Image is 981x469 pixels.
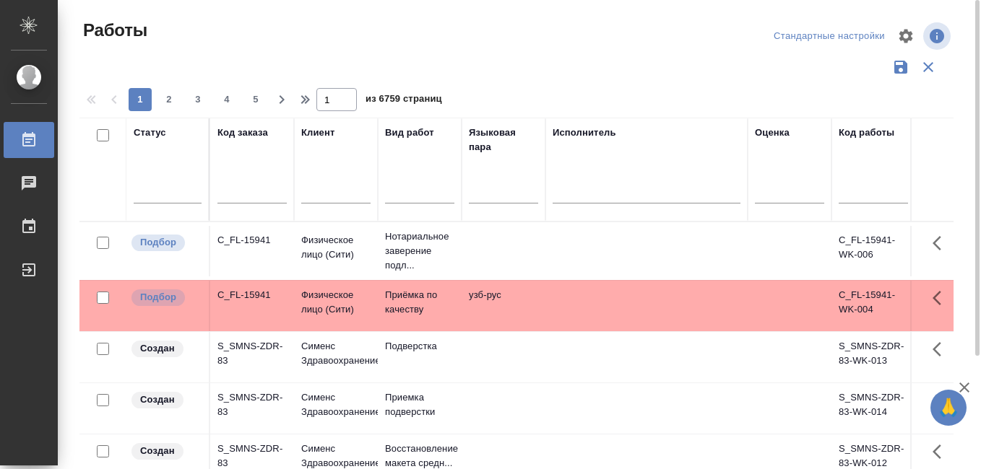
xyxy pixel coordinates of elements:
[140,393,175,407] p: Создан
[831,332,915,382] td: S_SMNS-ZDR-83-WK-013
[130,288,202,307] div: Можно подбирать исполнителей
[770,25,889,48] div: split button
[936,393,961,423] span: 🙏
[140,444,175,458] p: Создан
[130,390,202,410] div: Заказ еще не согласован с клиентом, искать исполнителей рано
[553,126,616,140] div: Исполнитель
[385,126,434,140] div: Вид работ
[930,390,967,426] button: 🙏
[469,126,538,154] div: Языковая пара
[217,390,287,419] div: S_SMNS-ZDR-83
[923,22,954,50] span: Посмотреть информацию
[924,434,959,469] button: Здесь прячутся важные кнопки
[140,290,176,304] p: Подбор
[462,281,545,331] td: узб-рус
[244,92,267,107] span: 5
[924,332,959,367] button: Здесь прячутся важные кнопки
[217,126,268,140] div: Код заказа
[217,288,287,302] div: C_FL-15941
[186,88,209,111] button: 3
[217,233,287,247] div: C_FL-15941
[215,88,238,111] button: 4
[301,126,334,140] div: Клиент
[915,53,942,81] button: Сбросить фильтры
[301,339,371,368] p: Сименс Здравоохранение
[366,90,442,111] span: из 6759 страниц
[839,126,894,140] div: Код работы
[157,92,181,107] span: 2
[140,341,175,356] p: Создан
[301,288,371,317] p: Физическое лицо (Сити)
[385,229,454,273] p: Нотариальное заверение подл...
[755,126,790,140] div: Оценка
[130,442,202,461] div: Заказ еще не согласован с клиентом, искать исполнителей рано
[130,339,202,359] div: Заказ еще не согласован с клиентом, искать исполнителей рано
[385,390,454,419] p: Приемка подверстки
[130,233,202,253] div: Можно подбирать исполнителей
[301,233,371,262] p: Физическое лицо (Сити)
[831,226,915,276] td: C_FL-15941-WK-006
[831,281,915,331] td: C_FL-15941-WK-004
[79,19,147,42] span: Работы
[887,53,915,81] button: Сохранить фильтры
[924,226,959,260] button: Здесь прячутся важные кнопки
[924,281,959,315] button: Здесь прячутся важные кнопки
[889,19,923,53] span: Настроить таблицу
[217,339,287,368] div: S_SMNS-ZDR-83
[140,235,176,250] p: Подбор
[301,390,371,419] p: Сименс Здравоохранение
[924,383,959,418] button: Здесь прячутся важные кнопки
[134,126,166,140] div: Статус
[215,92,238,107] span: 4
[385,288,454,317] p: Приёмка по качеству
[831,383,915,434] td: S_SMNS-ZDR-83-WK-014
[186,92,209,107] span: 3
[385,339,454,354] p: Подверстка
[157,88,181,111] button: 2
[244,88,267,111] button: 5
